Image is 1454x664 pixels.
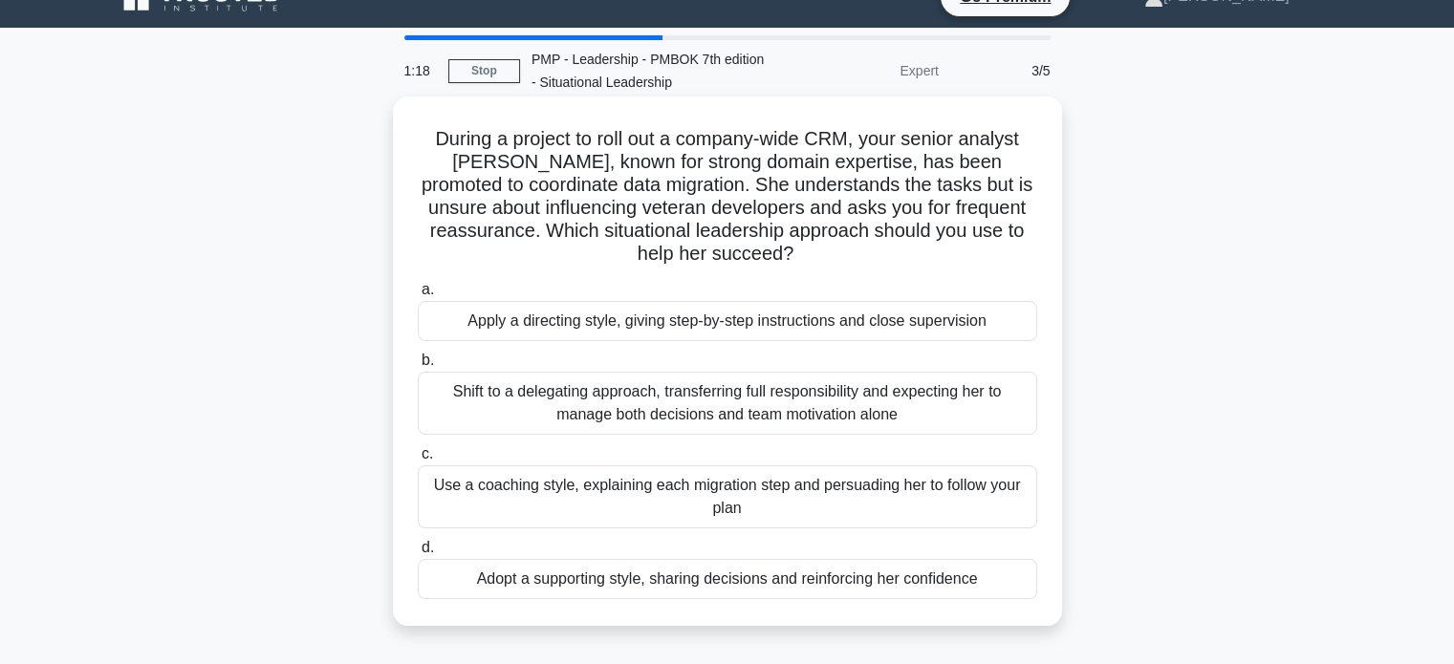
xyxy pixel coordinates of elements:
[422,539,434,555] span: d.
[418,372,1037,435] div: Shift to a delegating approach, transferring full responsibility and expecting her to manage both...
[448,59,520,83] a: Stop
[418,301,1037,341] div: Apply a directing style, giving step-by-step instructions and close supervision
[393,52,448,90] div: 1:18
[783,52,950,90] div: Expert
[950,52,1062,90] div: 3/5
[422,445,433,461] span: c.
[422,352,434,368] span: b.
[418,465,1037,528] div: Use a coaching style, explaining each migration step and persuading her to follow your plan
[422,281,434,297] span: a.
[416,127,1039,267] h5: During a project to roll out a company-wide CRM, your senior analyst [PERSON_NAME], known for str...
[418,559,1037,599] div: Adopt a supporting style, sharing decisions and reinforcing her confidence
[520,40,783,101] div: PMP - Leadership - PMBOK 7th edition - Situational Leadership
